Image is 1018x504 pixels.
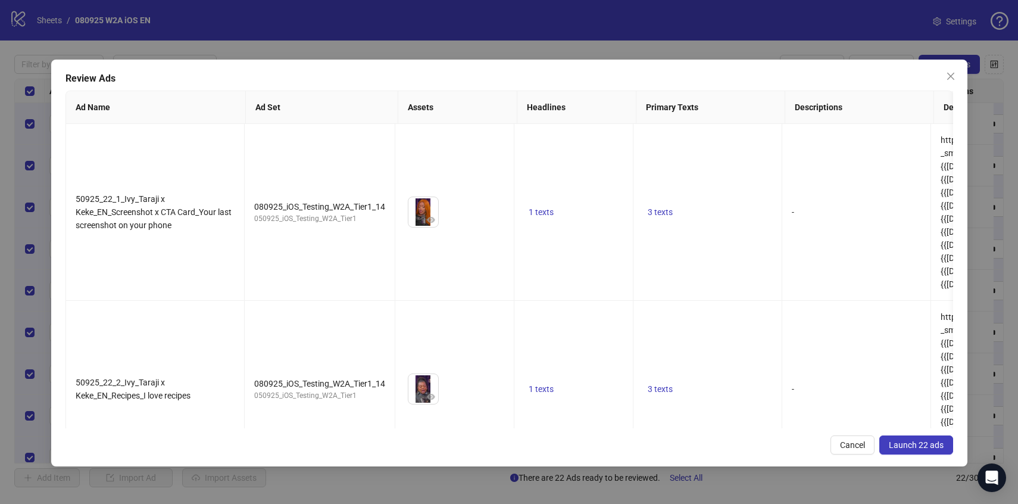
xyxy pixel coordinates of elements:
span: - [792,384,794,394]
div: 080925_iOS_Testing_W2A_Tier1_14 [254,200,385,213]
span: 3 texts [648,207,673,217]
button: Preview [424,390,438,404]
span: - [792,207,794,217]
button: Preview [424,213,438,227]
div: Open Intercom Messenger [978,463,1006,492]
button: Cancel [830,435,875,455]
div: 050925_iOS_Testing_W2A_Tier1 [254,390,385,402]
button: 1 texts [524,382,558,396]
span: 1 texts [529,384,554,394]
img: Asset 1 [408,374,438,404]
button: 3 texts [643,382,677,396]
span: Launch 22 ads [889,440,944,450]
div: Review Ads [65,71,953,86]
span: 50925_22_1_Ivy_Taraji x Keke_EN_Screenshot x CTA Card_Your last screenshot on your phone [76,194,232,230]
div: 050925_iOS_Testing_W2A_Tier1 [254,213,385,225]
th: Ad Name [66,91,246,124]
button: 1 texts [524,205,558,219]
button: Launch 22 ads [879,435,953,455]
span: 3 texts [648,384,673,394]
span: 50925_22_2_Ivy_Taraji x Keke_EN_Recipes_I love recipes [76,378,191,400]
span: eye [427,393,435,401]
th: Headlines [517,91,636,124]
button: Close [941,67,960,86]
th: Assets [398,91,517,124]
span: 1 texts [529,207,554,217]
th: Ad Set [246,91,398,124]
span: Cancel [840,440,865,450]
span: eye [427,216,435,224]
button: 3 texts [643,205,677,219]
span: close [946,71,955,81]
th: Descriptions [785,91,934,124]
th: Primary Texts [636,91,785,124]
img: Asset 1 [408,197,438,227]
div: 080925_iOS_Testing_W2A_Tier1_14 [254,377,385,390]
